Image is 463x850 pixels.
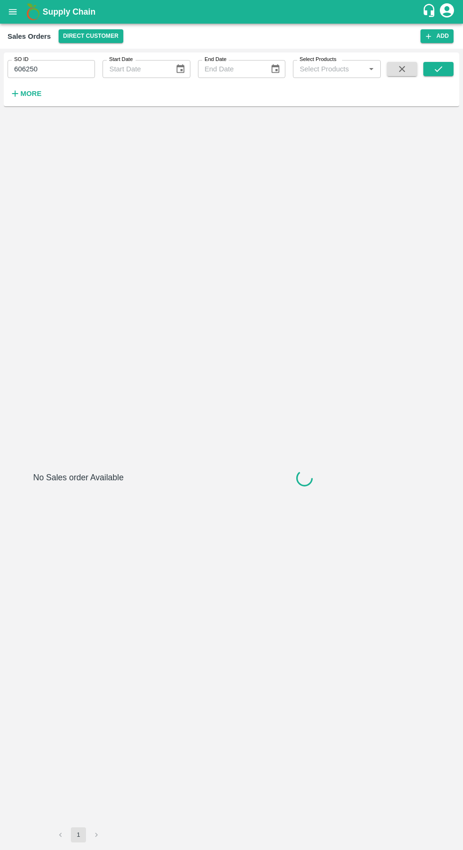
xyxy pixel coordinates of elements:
[205,56,226,63] label: End Date
[422,3,438,20] div: customer-support
[103,60,167,78] input: Start Date
[420,29,454,43] button: Add
[296,63,362,75] input: Select Products
[59,29,123,43] button: Select DC
[14,56,28,63] label: SO ID
[171,60,189,78] button: Choose date
[43,5,422,18] a: Supply Chain
[2,1,24,23] button: open drawer
[438,2,455,22] div: account of current user
[24,2,43,21] img: logo
[198,60,263,78] input: End Date
[71,827,86,842] button: page 1
[51,827,105,842] nav: pagination navigation
[266,60,284,78] button: Choose date
[8,30,51,43] div: Sales Orders
[8,60,95,78] input: Enter SO ID
[43,7,95,17] b: Supply Chain
[20,90,42,97] strong: More
[300,56,336,63] label: Select Products
[8,86,44,102] button: More
[33,471,123,827] h6: No Sales order Available
[109,56,133,63] label: Start Date
[365,63,377,75] button: Open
